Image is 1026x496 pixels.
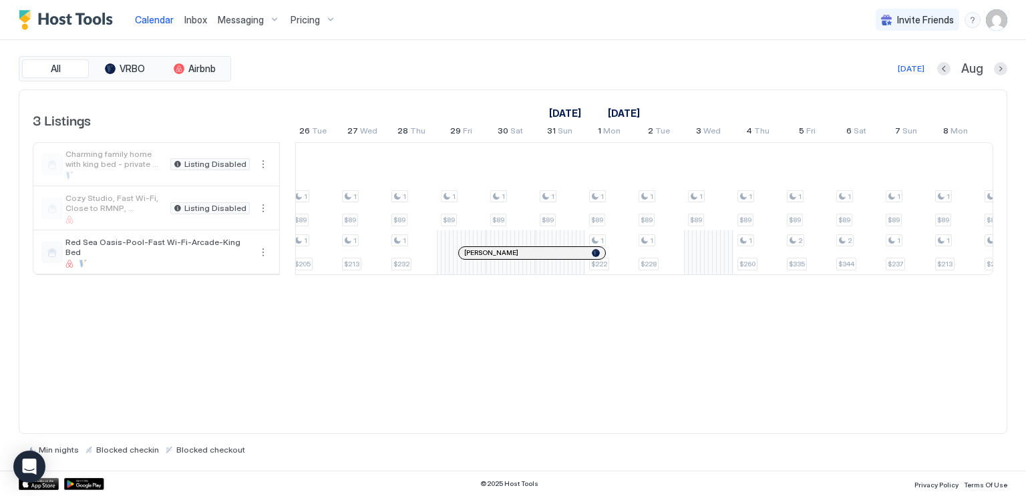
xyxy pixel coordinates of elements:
[690,216,702,224] span: $89
[447,123,476,142] a: August 29, 2025
[450,126,461,140] span: 29
[347,126,358,140] span: 27
[888,216,900,224] span: $89
[601,192,604,201] span: 1
[937,62,951,75] button: Previous month
[344,216,356,224] span: $89
[789,260,805,268] span: $335
[598,126,601,140] span: 1
[65,149,165,169] span: Charming family home with king bed - private pool - fast wifi - ARCADE
[902,126,917,140] span: Sun
[397,126,408,140] span: 28
[394,123,429,142] a: August 28, 2025
[789,216,801,224] span: $89
[594,123,624,142] a: September 1, 2025
[353,192,357,201] span: 1
[601,236,604,245] span: 1
[896,61,926,77] button: [DATE]
[641,260,657,268] span: $228
[961,61,983,77] span: Aug
[255,200,271,216] div: menu
[295,260,311,268] span: $205
[291,14,320,26] span: Pricing
[480,479,538,488] span: © 2025 Host Tools
[551,192,554,201] span: 1
[464,248,518,257] span: [PERSON_NAME]
[947,192,950,201] span: 1
[994,62,1007,75] button: Next month
[33,109,91,130] span: 3 Listings
[603,126,621,140] span: Mon
[897,236,900,245] span: 1
[403,236,406,245] span: 1
[951,126,968,140] span: Mon
[135,14,174,25] span: Calendar
[558,126,572,140] span: Sun
[547,126,556,140] span: 31
[299,126,310,140] span: 26
[255,200,271,216] button: More options
[943,126,949,140] span: 8
[403,192,406,201] span: 1
[255,244,271,260] button: More options
[494,123,526,142] a: August 30, 2025
[255,244,271,260] div: menu
[22,59,89,78] button: All
[161,59,228,78] button: Airbnb
[312,126,327,140] span: Tue
[796,123,819,142] a: September 5, 2025
[64,478,104,490] a: Google Play Store
[255,156,271,172] div: menu
[344,260,359,268] span: $213
[463,126,472,140] span: Fri
[184,14,207,25] span: Inbox
[806,126,816,140] span: Fri
[19,10,119,30] a: Host Tools Logo
[650,236,653,245] span: 1
[655,126,670,140] span: Tue
[65,193,165,213] span: Cozy Studio, Fast Wi-Fi, Close to RMNP, [GEOGRAPHIC_DATA]
[895,126,900,140] span: 7
[739,260,755,268] span: $260
[987,216,999,224] span: $89
[410,126,425,140] span: Thu
[51,63,61,75] span: All
[798,236,802,245] span: 2
[393,260,409,268] span: $232
[898,63,924,75] div: [DATE]
[188,63,216,75] span: Airbnb
[218,14,264,26] span: Messaging
[838,260,854,268] span: $344
[749,192,752,201] span: 1
[843,123,870,142] a: September 6, 2025
[699,192,703,201] span: 1
[739,216,751,224] span: $89
[749,236,752,245] span: 1
[641,216,653,224] span: $89
[353,236,357,245] span: 1
[645,123,673,142] a: September 2, 2025
[888,260,903,268] span: $237
[987,260,1003,268] span: $208
[295,216,307,224] span: $89
[452,192,456,201] span: 1
[650,192,653,201] span: 1
[940,123,971,142] a: September 8, 2025
[848,192,851,201] span: 1
[65,237,250,257] span: Red Sea Oasis-Pool-Fast Wi-Fi-Arcade-King Bed
[799,126,804,140] span: 5
[542,216,554,224] span: $89
[897,14,954,26] span: Invite Friends
[648,126,653,140] span: 2
[854,126,866,140] span: Sat
[92,59,158,78] button: VRBO
[19,56,231,81] div: tab-group
[443,216,455,224] span: $89
[120,63,145,75] span: VRBO
[848,236,852,245] span: 2
[296,123,330,142] a: August 26, 2025
[546,103,584,123] a: August 6, 2025
[19,478,59,490] a: App Store
[96,445,159,455] span: Blocked checkin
